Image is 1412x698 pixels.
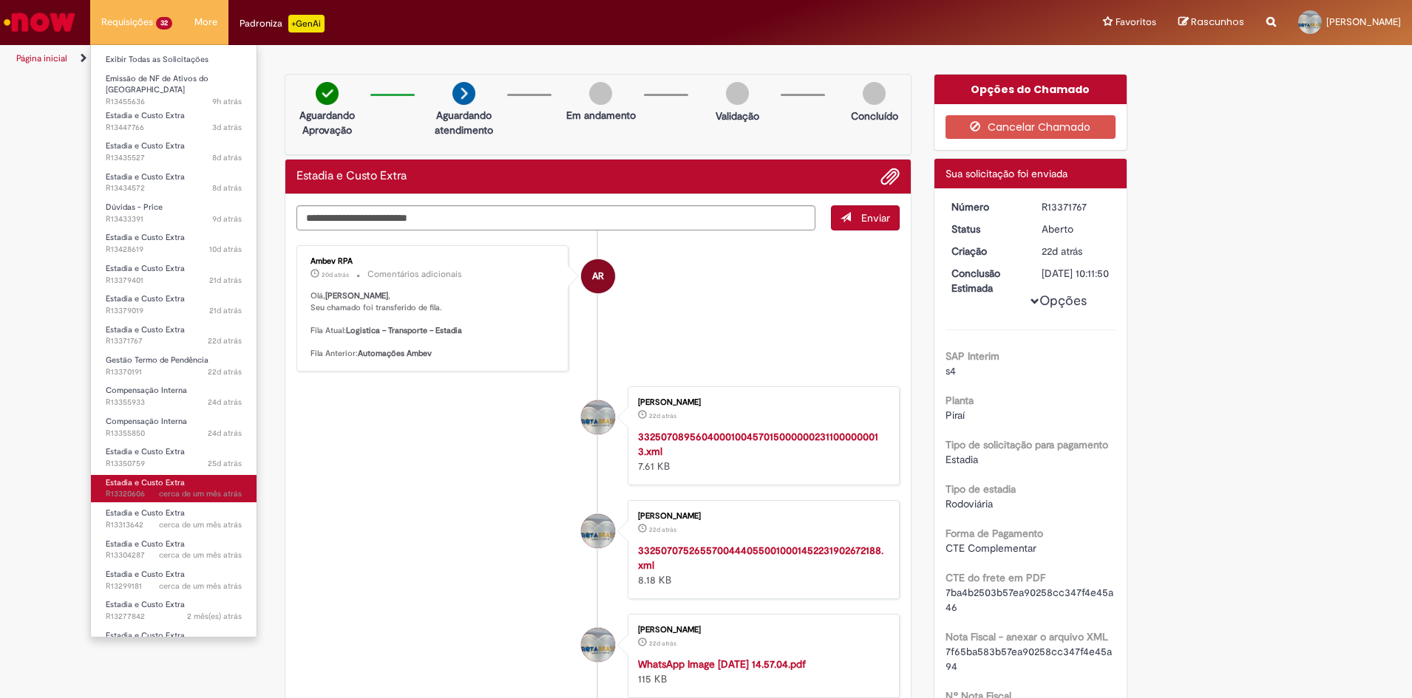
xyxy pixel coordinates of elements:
[638,657,806,671] strong: WhatsApp Image [DATE] 14.57.04.pdf
[863,82,886,105] img: img-circle-grey.png
[91,108,257,135] a: Aberto R13447766 : Estadia e Custo Extra
[1178,16,1244,30] a: Rascunhos
[91,536,257,564] a: Aberto R13304287 : Estadia e Custo Extra
[106,244,242,256] span: R13428619
[106,446,185,457] span: Estadia e Custo Extra
[946,364,956,377] span: s4
[638,626,884,634] div: [PERSON_NAME]
[581,514,615,548] div: Joao Carvalho
[592,259,604,294] span: AR
[638,430,878,458] a: 33250708956040001004570150000002311000000013.xml
[322,270,349,279] time: 08/08/2025 19:08:03
[106,171,185,182] span: Estadia e Custo Extra
[159,581,242,592] span: cerca de um mês atrás
[106,213,242,225] span: R13433391
[946,630,1108,643] b: Nota Fiscal - anexar o arquivo XML
[106,110,185,121] span: Estadia e Custo Extra
[91,169,257,196] a: Aberto R13434572 : Estadia e Custo Extra
[934,75,1127,104] div: Opções do Chamado
[880,167,900,186] button: Adicionar anexos
[212,152,242,163] span: 8d atrás
[716,109,759,123] p: Validação
[296,170,407,183] h2: Estadia e Custo Extra Histórico de tíquete
[367,268,462,281] small: Comentários adicionais
[581,400,615,434] div: Joao Carvalho
[288,15,325,32] p: +GenAi
[638,512,884,521] div: [PERSON_NAME]
[638,543,884,587] div: 8.18 KB
[106,366,242,378] span: R13370191
[649,411,676,420] time: 07/08/2025 15:06:07
[208,335,242,346] time: 07/08/2025 15:11:48
[91,414,257,441] a: Aberto R13355850 : Compensação Interna
[638,429,884,473] div: 7.61 KB
[589,82,612,105] img: img-circle-grey.png
[638,544,883,572] a: 33250707526557004440550010001452231902672188.xml
[208,458,242,469] time: 04/08/2025 13:11:29
[106,488,242,500] span: R13320606
[106,152,242,164] span: R13435527
[91,199,257,227] a: Aberto R13433391 : Dúvidas - Price
[91,52,257,68] a: Exibir Todas as Solicitações
[159,550,242,561] time: 18/07/2025 08:53:47
[638,657,884,686] div: 115 KB
[946,115,1116,139] button: Cancelar Chamado
[322,270,349,279] span: 20d atrás
[106,73,208,96] span: Emissão de NF de Ativos do [GEOGRAPHIC_DATA]
[946,586,1113,614] span: 7ba4b2503b57ea90258cc347f4e45a46
[209,305,242,316] time: 08/08/2025 10:34:27
[1326,16,1401,28] span: [PERSON_NAME]
[91,383,257,410] a: Aberto R13355933 : Compensação Interna
[106,507,185,519] span: Estadia e Custo Extra
[208,428,242,439] time: 05/08/2025 14:44:32
[946,645,1112,673] span: 7f65ba583b57ea90258cc347f4e45a94
[16,52,67,64] a: Página inicial
[106,397,242,408] span: R13355933
[212,96,242,107] span: 9h atrás
[159,550,242,561] span: cerca de um mês atrás
[325,290,388,301] b: [PERSON_NAME]
[106,355,208,366] span: Gestão Termo de Pendência
[566,108,636,123] p: Em andamento
[649,525,676,534] time: 07/08/2025 15:05:14
[106,538,185,550] span: Estadia e Custo Extra
[212,122,242,133] span: 3d atrás
[1042,244,1082,258] time: 07/08/2025 15:11:45
[940,244,1031,259] dt: Criação
[428,108,500,137] p: Aguardando atendimento
[106,630,185,641] span: Estadia e Custo Extra
[946,541,1036,555] span: CTE Complementar
[212,152,242,163] time: 21/08/2025 10:56:41
[106,458,242,470] span: R13350759
[209,305,242,316] span: 21d atrás
[159,488,242,499] time: 24/07/2025 13:54:49
[106,275,242,287] span: R13379401
[581,259,615,293] div: Ambev RPA
[91,322,257,349] a: Aberto R13371767 : Estadia e Custo Extra
[106,140,185,151] span: Estadia e Custo Extra
[452,82,475,105] img: arrow-next.png
[946,571,1045,584] b: CTE do frete em PDF
[1,7,78,37] img: ServiceNow
[106,305,242,317] span: R13379019
[159,488,242,499] span: cerca de um mês atrás
[649,525,676,534] span: 22d atrás
[159,519,242,530] time: 22/07/2025 14:38:21
[1042,222,1110,236] div: Aberto
[1191,15,1244,29] span: Rascunhos
[106,519,242,531] span: R13313642
[208,458,242,469] span: 25d atrás
[91,567,257,594] a: Aberto R13299181 : Estadia e Custo Extra
[194,15,217,30] span: More
[106,611,242,623] span: R13277842
[106,569,185,580] span: Estadia e Custo Extra
[212,213,242,225] span: 9d atrás
[638,398,884,407] div: [PERSON_NAME]
[106,477,185,488] span: Estadia e Custo Extra
[946,167,1068,180] span: Sua solicitação foi enviada
[310,257,557,266] div: Ambev RPA
[946,408,965,422] span: Piraí
[316,82,339,105] img: check-circle-green.png
[940,199,1031,214] dt: Número
[106,232,185,243] span: Estadia e Custo Extra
